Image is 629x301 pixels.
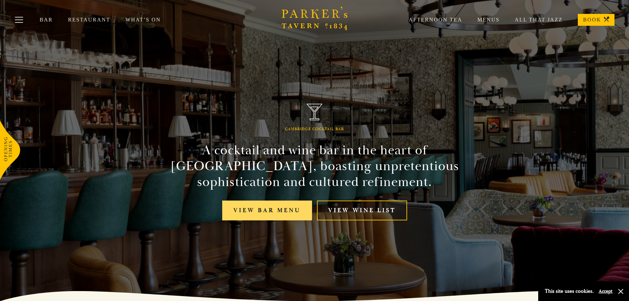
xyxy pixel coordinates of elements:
button: Accept [599,288,612,294]
img: Parker's Tavern Brasserie Cambridge [307,104,323,121]
h2: A cocktail and wine bar in the heart of [GEOGRAPHIC_DATA], boasting unpretentious sophistication ... [164,142,465,190]
a: View Wine List [317,201,407,221]
p: This site uses cookies. [545,286,594,296]
h1: Cambridge Cocktail Bar [285,127,344,132]
a: View bar menu [222,201,312,221]
button: Close and accept [617,288,624,295]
